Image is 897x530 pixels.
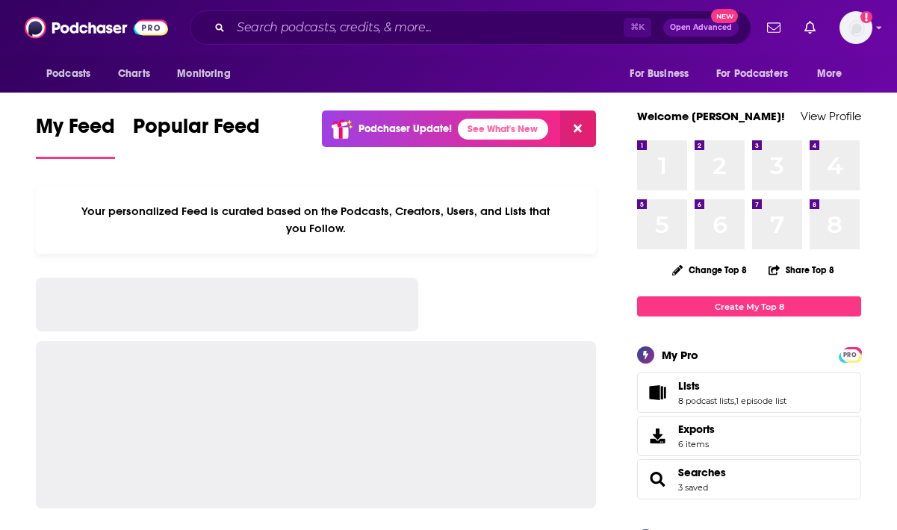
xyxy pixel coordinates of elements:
[734,396,736,406] span: ,
[36,186,596,254] div: Your personalized Feed is curated based on the Podcasts, Creators, Users, and Lists that you Follow.
[678,396,734,406] a: 8 podcast lists
[663,19,739,37] button: Open AdvancedNew
[637,459,861,499] span: Searches
[663,261,756,279] button: Change Top 8
[860,11,872,23] svg: Add a profile image
[839,11,872,44] button: Show profile menu
[133,113,260,159] a: Popular Feed
[630,63,689,84] span: For Business
[624,18,651,37] span: ⌘ K
[678,482,708,493] a: 3 saved
[662,348,698,362] div: My Pro
[642,469,672,490] a: Searches
[118,63,150,84] span: Charts
[798,15,822,40] a: Show notifications dropdown
[637,416,861,456] a: Exports
[716,63,788,84] span: For Podcasters
[458,119,548,140] a: See What's New
[801,109,861,123] a: View Profile
[839,11,872,44] img: User Profile
[711,9,738,23] span: New
[46,63,90,84] span: Podcasts
[642,382,672,403] a: Lists
[678,439,715,449] span: 6 items
[817,63,842,84] span: More
[177,63,230,84] span: Monitoring
[359,122,452,135] p: Podchaser Update!
[190,10,751,45] div: Search podcasts, credits, & more...
[678,379,700,393] span: Lists
[807,60,861,88] button: open menu
[36,113,115,159] a: My Feed
[670,24,732,31] span: Open Advanced
[678,466,726,479] a: Searches
[678,423,715,436] span: Exports
[108,60,159,88] a: Charts
[133,113,260,148] span: Popular Feed
[619,60,707,88] button: open menu
[841,349,859,361] span: PRO
[231,16,624,40] input: Search podcasts, credits, & more...
[707,60,810,88] button: open menu
[841,349,859,360] a: PRO
[736,396,786,406] a: 1 episode list
[36,113,115,148] span: My Feed
[839,11,872,44] span: Logged in as SolComms
[768,255,835,284] button: Share Top 8
[642,425,672,446] span: Exports
[167,60,249,88] button: open menu
[678,379,786,393] a: Lists
[637,372,861,413] span: Lists
[637,296,861,317] a: Create My Top 8
[25,13,168,42] img: Podchaser - Follow, Share and Rate Podcasts
[761,15,786,40] a: Show notifications dropdown
[637,109,785,123] a: Welcome [PERSON_NAME]!
[36,60,110,88] button: open menu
